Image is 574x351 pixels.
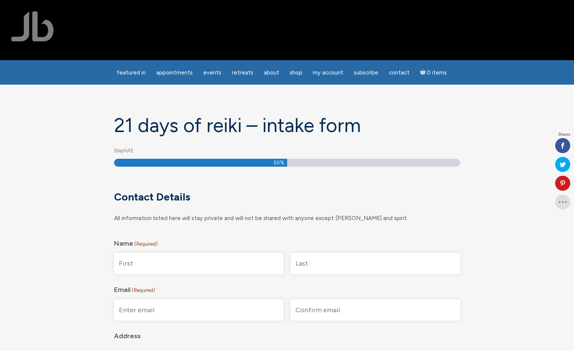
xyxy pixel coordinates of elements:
[114,115,460,136] h1: 21 days of Reiki – Intake form
[259,65,284,80] a: About
[134,239,158,250] span: (Required)
[114,280,460,296] legend: Email
[114,191,454,204] h3: Contact Details
[114,253,284,274] input: First
[124,148,126,153] span: 1
[152,65,197,80] a: Appointments
[285,65,307,80] a: Shop
[114,234,460,250] legend: Name
[420,69,427,76] i: Cart
[227,65,258,80] a: Retreats
[130,148,133,153] span: 2
[313,69,343,76] span: My Account
[389,69,410,76] span: Contact
[114,208,454,224] div: All information listed here will stay private and will not be shared with anyone except [PERSON_N...
[114,299,284,321] input: Enter email
[384,65,414,80] a: Contact
[11,11,54,41] img: Jamie Butler. The Everyday Medium
[112,65,150,80] a: featured in
[427,70,447,76] span: 0 items
[117,69,146,76] span: featured in
[199,65,226,80] a: Events
[349,65,383,80] a: Subscribe
[114,145,460,157] p: Step of
[274,159,284,167] span: 50%
[232,69,253,76] span: Retreats
[558,133,570,137] span: Shares
[264,69,279,76] span: About
[131,285,155,296] span: (Required)
[114,327,460,342] legend: Address
[291,299,460,321] input: Confirm email
[291,253,460,274] input: Last
[203,69,221,76] span: Events
[156,69,193,76] span: Appointments
[308,65,348,80] a: My Account
[354,69,378,76] span: Subscribe
[416,65,452,80] a: Cart0 items
[290,69,302,76] span: Shop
